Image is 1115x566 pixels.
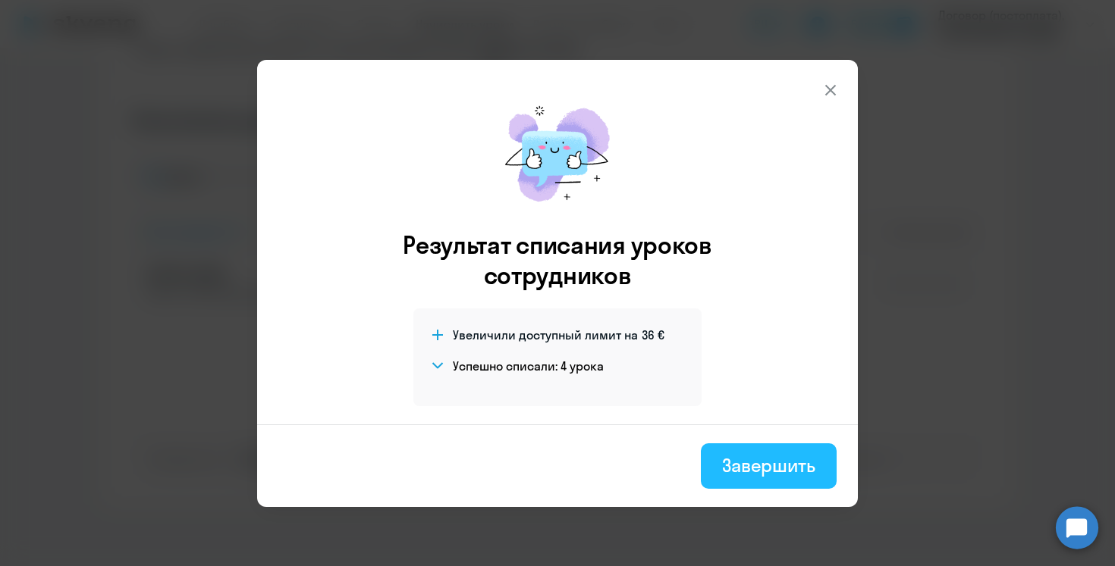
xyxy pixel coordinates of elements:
h3: Результат списания уроков сотрудников [382,230,733,290]
h4: Успешно списали: 4 урока [453,358,604,374]
span: 36 € [642,327,664,343]
button: Завершить [701,443,837,489]
img: mirage-message.png [489,90,626,217]
span: Увеличили доступный лимит на [453,327,638,343]
div: Завершить [722,453,815,477]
